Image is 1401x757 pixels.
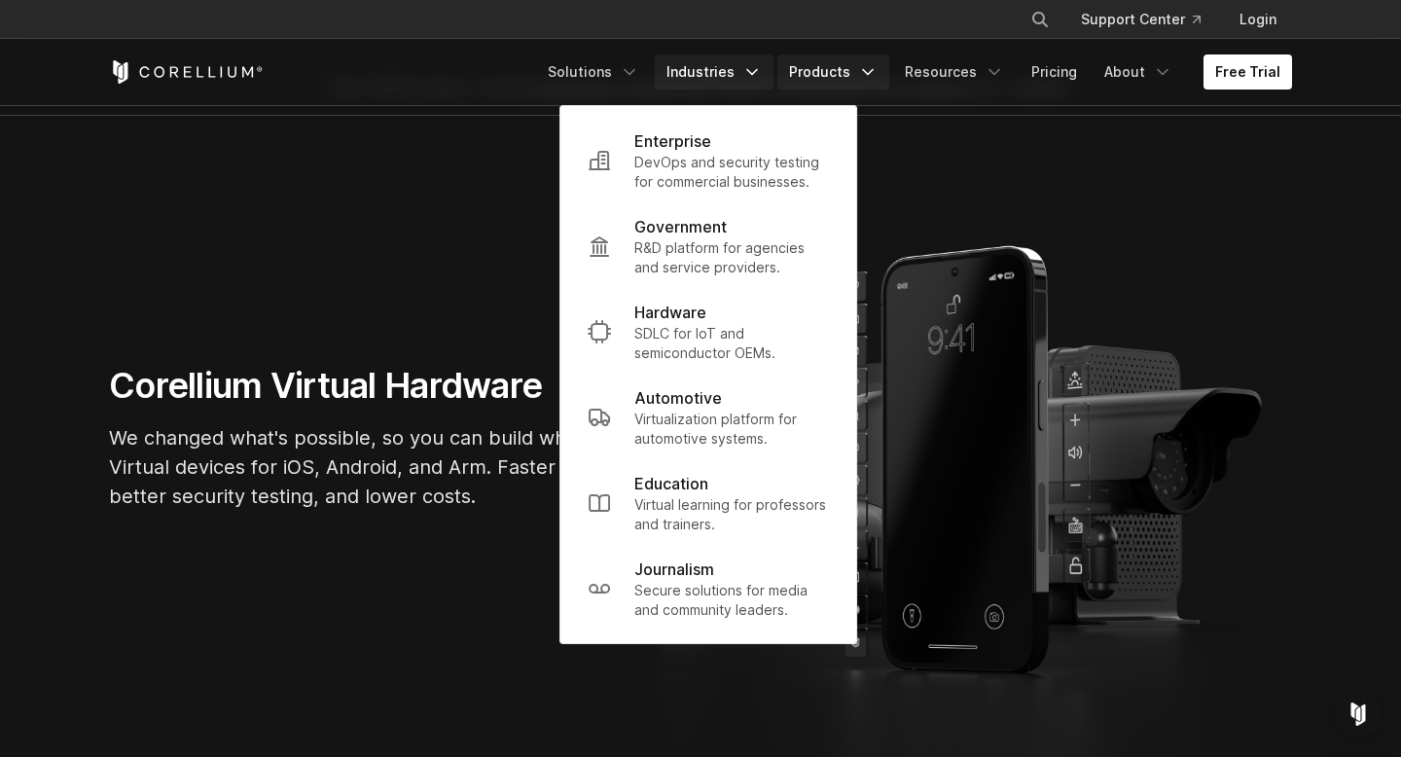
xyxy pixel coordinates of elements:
[634,238,829,277] p: R&D platform for agencies and service providers.
[634,410,829,449] p: Virtualization platform for automotive systems.
[634,153,829,192] p: DevOps and security testing for commercial businesses.
[109,423,693,511] p: We changed what's possible, so you can build what's next. Virtual devices for iOS, Android, and A...
[634,581,829,620] p: Secure solutions for media and community leaders.
[1203,54,1292,90] a: Free Trial
[634,472,708,495] p: Education
[634,301,706,324] p: Hardware
[1020,54,1089,90] a: Pricing
[109,364,693,408] h1: Corellium Virtual Hardware
[1065,2,1216,37] a: Support Center
[572,203,844,289] a: Government R&D platform for agencies and service providers.
[536,54,651,90] a: Solutions
[536,54,1292,90] div: Navigation Menu
[634,386,722,410] p: Automotive
[572,546,844,631] a: Journalism Secure solutions for media and community leaders.
[572,375,844,460] a: Automotive Virtualization platform for automotive systems.
[777,54,889,90] a: Products
[1093,54,1184,90] a: About
[634,129,711,153] p: Enterprise
[634,215,727,238] p: Government
[1007,2,1292,37] div: Navigation Menu
[893,54,1016,90] a: Resources
[634,495,829,534] p: Virtual learning for professors and trainers.
[655,54,773,90] a: Industries
[572,289,844,375] a: Hardware SDLC for IoT and semiconductor OEMs.
[1335,691,1382,738] div: Open Intercom Messenger
[109,60,264,84] a: Corellium Home
[1224,2,1292,37] a: Login
[634,558,714,581] p: Journalism
[1023,2,1058,37] button: Search
[572,460,844,546] a: Education Virtual learning for professors and trainers.
[634,324,829,363] p: SDLC for IoT and semiconductor OEMs.
[572,118,844,203] a: Enterprise DevOps and security testing for commercial businesses.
